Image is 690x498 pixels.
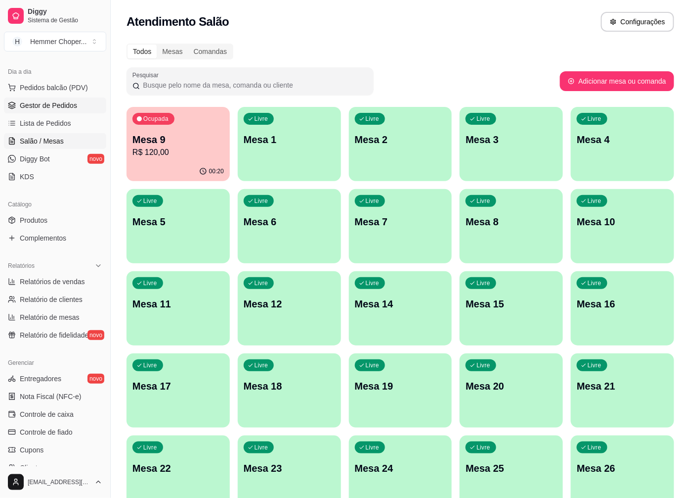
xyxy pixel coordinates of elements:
p: Livre [366,197,380,205]
p: Mesa 4 [577,133,668,147]
div: Comandas [188,45,233,58]
span: Controle de caixa [20,409,74,419]
button: LivreMesa 18 [238,353,341,428]
p: Livre [588,197,602,205]
span: Gestor de Pedidos [20,100,77,110]
label: Pesquisar [132,71,162,79]
span: Complementos [20,233,66,243]
p: Mesa 19 [355,379,446,393]
p: Mesa 25 [466,461,557,475]
span: Relatório de clientes [20,295,83,304]
p: Livre [143,197,157,205]
p: Livre [476,279,490,287]
p: Mesa 12 [244,297,335,311]
p: Mesa 16 [577,297,668,311]
h2: Atendimento Salão [127,14,229,30]
input: Pesquisar [140,80,368,90]
p: Livre [476,115,490,123]
p: Mesa 10 [577,215,668,229]
span: Lista de Pedidos [20,118,71,128]
p: Livre [143,444,157,451]
a: Lista de Pedidos [4,115,106,131]
button: LivreMesa 12 [238,271,341,346]
a: KDS [4,169,106,185]
p: Livre [588,279,602,287]
button: LivreMesa 8 [460,189,563,263]
span: [EMAIL_ADDRESS][DOMAIN_NAME] [28,478,90,486]
p: Livre [255,444,268,451]
span: KDS [20,172,34,182]
p: Mesa 26 [577,461,668,475]
p: Mesa 17 [132,379,224,393]
p: Mesa 15 [466,297,557,311]
p: Mesa 2 [355,133,446,147]
p: Mesa 20 [466,379,557,393]
button: LivreMesa 10 [571,189,674,263]
p: Mesa 24 [355,461,446,475]
a: Salão / Mesas [4,133,106,149]
span: H [12,37,22,47]
a: Clientes [4,460,106,476]
button: [EMAIL_ADDRESS][DOMAIN_NAME] [4,470,106,494]
button: OcupadaMesa 9R$ 120,0000:20 [127,107,230,181]
span: Pedidos balcão (PDV) [20,83,88,93]
button: LivreMesa 1 [238,107,341,181]
div: Mesas [157,45,188,58]
button: Configurações [601,12,674,32]
a: Diggy Botnovo [4,151,106,167]
p: Mesa 3 [466,133,557,147]
button: LivreMesa 5 [127,189,230,263]
p: Mesa 22 [132,461,224,475]
button: LivreMesa 15 [460,271,563,346]
div: Todos [128,45,157,58]
div: Catálogo [4,197,106,212]
p: Livre [255,197,268,205]
p: Mesa 14 [355,297,446,311]
span: Relatório de fidelidade [20,330,88,340]
button: LivreMesa 19 [349,353,452,428]
p: Livre [255,279,268,287]
a: DiggySistema de Gestão [4,4,106,28]
p: Livre [255,115,268,123]
a: Relatório de fidelidadenovo [4,327,106,343]
button: LivreMesa 6 [238,189,341,263]
span: Produtos [20,215,47,225]
p: Ocupada [143,115,169,123]
p: Livre [476,444,490,451]
a: Cupons [4,442,106,458]
button: LivreMesa 2 [349,107,452,181]
span: Nota Fiscal (NFC-e) [20,392,81,401]
p: Mesa 9 [132,133,224,147]
span: Relatórios [8,262,35,270]
a: Nota Fiscal (NFC-e) [4,389,106,404]
p: Livre [366,115,380,123]
a: Relatório de clientes [4,292,106,307]
p: Livre [588,361,602,369]
p: Livre [588,444,602,451]
button: LivreMesa 3 [460,107,563,181]
button: LivreMesa 7 [349,189,452,263]
a: Complementos [4,230,106,246]
span: Diggy Bot [20,154,50,164]
span: Relatórios de vendas [20,277,85,287]
span: Clientes [20,463,45,473]
p: Livre [476,361,490,369]
p: Mesa 5 [132,215,224,229]
span: Salão / Mesas [20,136,64,146]
a: Relatório de mesas [4,309,106,325]
a: Entregadoresnovo [4,371,106,387]
span: Cupons [20,445,43,455]
button: Select a team [4,32,106,51]
p: Livre [366,444,380,451]
button: LivreMesa 16 [571,271,674,346]
span: Diggy [28,7,102,16]
p: R$ 120,00 [132,147,224,158]
span: Relatório de mesas [20,312,80,322]
button: LivreMesa 20 [460,353,563,428]
p: Mesa 8 [466,215,557,229]
span: Controle de fiado [20,427,73,437]
p: Livre [143,279,157,287]
p: Livre [143,361,157,369]
p: 00:20 [209,167,224,175]
a: Gestor de Pedidos [4,98,106,113]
